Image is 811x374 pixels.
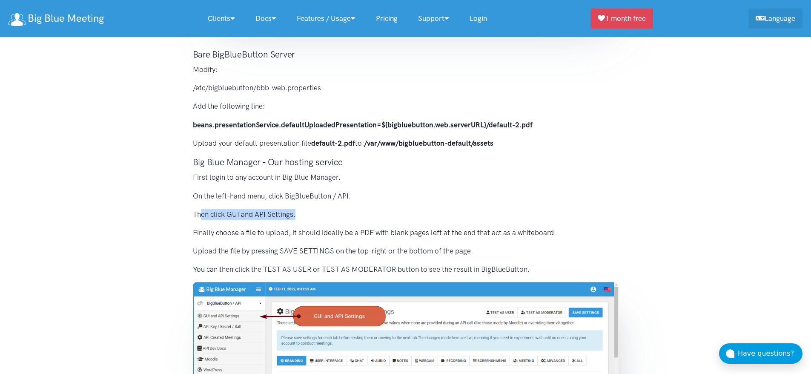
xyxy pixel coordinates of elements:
[459,9,497,28] a: Login
[9,13,26,26] img: logo
[193,190,619,202] p: On the left-hand menu, click BigBlueButton / API.
[193,227,619,239] p: Finally choose a file to upload, it should ideally be a PDF with blank pages left at the end that...
[193,156,619,168] h3: Big Blue Manager - Our hosting service
[193,82,619,94] p: /etc/bigbluebutton/bbb-web.properties
[287,9,366,28] a: Features / Usage
[364,139,493,147] strong: /var/www/bigbluebutton-default/assets
[408,9,459,28] a: Support
[748,9,802,29] a: Language
[193,264,619,275] p: You can then click the TEST AS USER or TEST AS MODERATOR button to see the result in BigBlueButton.
[193,172,619,183] p: First login to any account in Big Blue Manager.
[193,64,619,75] p: Modify:
[193,245,619,257] p: Upload the file by pressing SAVE SETTINGS on the top-right or the bottom of the page.
[193,101,619,112] p: Add the following line:
[193,121,533,129] strong: beans.presentationService.defaultUploadedPresentation=${bigbluebutton.web.serverURL}/default-2.pdf
[9,9,104,28] a: Big Blue Meeting
[193,48,619,60] h3: Bare BigBlueButton Server
[590,9,653,29] a: 1 month free
[366,9,408,28] a: Pricing
[719,343,802,364] button: Have questions?
[311,139,355,147] strong: default-2.pdf
[738,348,802,359] div: Have questions?
[193,209,619,220] p: Then click GUI and API Settings.
[193,138,619,149] p: Upload your default presentation file to:
[198,9,245,28] a: Clients
[245,9,287,28] a: Docs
